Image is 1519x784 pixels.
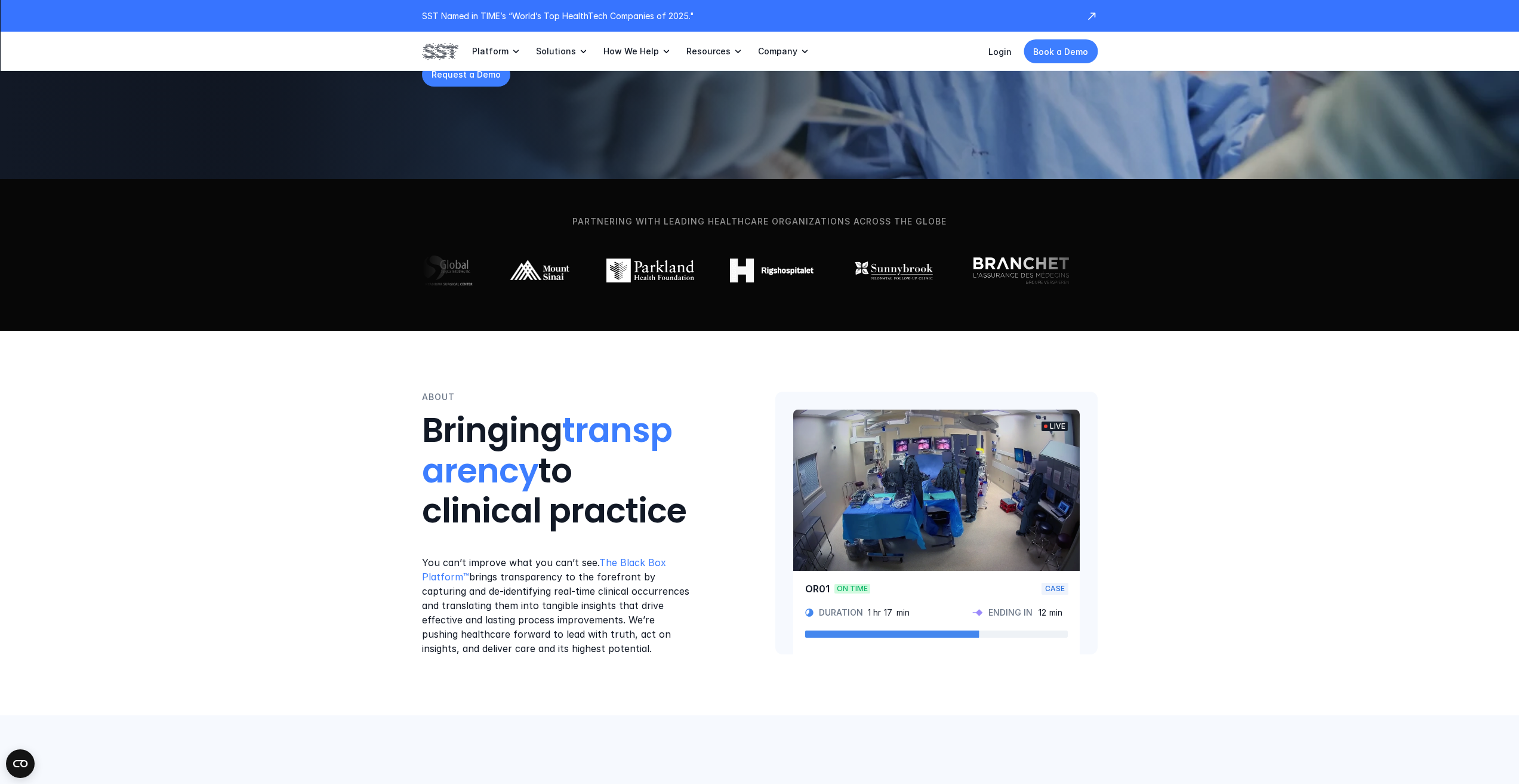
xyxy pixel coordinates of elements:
img: Parkland logo [606,259,694,282]
p: Request a Demo [432,68,501,81]
img: Sunnybrook logo [849,259,938,282]
p: Resources [686,46,731,57]
p: How We Help [603,46,659,57]
p: CASE [1045,584,1065,594]
img: SST logo [422,41,458,62]
p: Partnering with leading healthcare organizations across the globe [20,215,1499,228]
p: min [1049,607,1062,618]
span: min [896,607,910,618]
p: DURATION [819,607,863,618]
button: Open CMP widget [6,749,35,778]
a: Request a Demo [422,63,510,87]
p: OR01 [805,583,830,595]
h2: Bringing to clinical practice [422,411,692,532]
span: hr [873,607,881,618]
a: Book a Demo [1024,39,1098,63]
p: You can’t improve what you can’t see. brings transparency to the forefront by capturing and de-id... [422,555,692,656]
p: ON TIME [837,584,868,594]
p: ENDING IN [988,607,1033,618]
p: LIVE [1050,422,1065,431]
img: Mount Sinai logo [509,259,571,282]
p: ABOUT [422,391,455,404]
p: Company [758,46,797,57]
a: The Black Box Platform™ [422,557,669,583]
p: Solutions [536,46,576,57]
a: Login [988,47,1012,57]
p: Book a Demo [1033,45,1088,58]
span: transparency [422,408,672,494]
p: Platform [472,46,509,57]
a: Platform [472,32,522,71]
img: Rigshospitalet logo [730,259,814,282]
p: SST Named in TIME’s “World’s Top HealthTech Companies of 2025." [422,10,1074,22]
span: 1 [868,607,871,618]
